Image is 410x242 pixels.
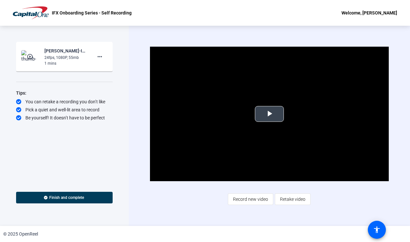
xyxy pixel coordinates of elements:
button: Retake video [275,193,311,205]
div: 1 mins [44,60,88,66]
div: © 2025 OpenReel [3,231,38,237]
div: 24fps, 1080P, 55mb [44,55,88,60]
div: [PERSON_NAME]-IFX Towers Onboarding Series-IFX Onboarding Series - Self Recording-1755642690292-w... [44,47,88,55]
p: IFX Onboarding Series - Self Recording [52,9,132,17]
img: OpenReel logo [13,6,49,19]
div: You can retake a recording you don’t like [16,98,113,105]
button: Record new video [228,193,273,205]
span: Record new video [233,193,268,205]
span: Finish and complete [49,195,84,200]
div: Welcome, [PERSON_NAME] [341,9,397,17]
mat-icon: more_horiz [96,53,104,60]
mat-icon: play_circle_outline [27,53,34,60]
mat-icon: accessibility [373,226,381,234]
div: Pick a quiet and well-lit area to record [16,107,113,113]
div: Tips: [16,89,113,97]
button: Play Video [255,106,284,122]
button: Finish and complete [16,192,113,203]
span: Retake video [280,193,305,205]
div: Video Player [150,47,389,181]
img: thumb-nail [21,50,40,63]
div: Be yourself! It doesn’t have to be perfect [16,115,113,121]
